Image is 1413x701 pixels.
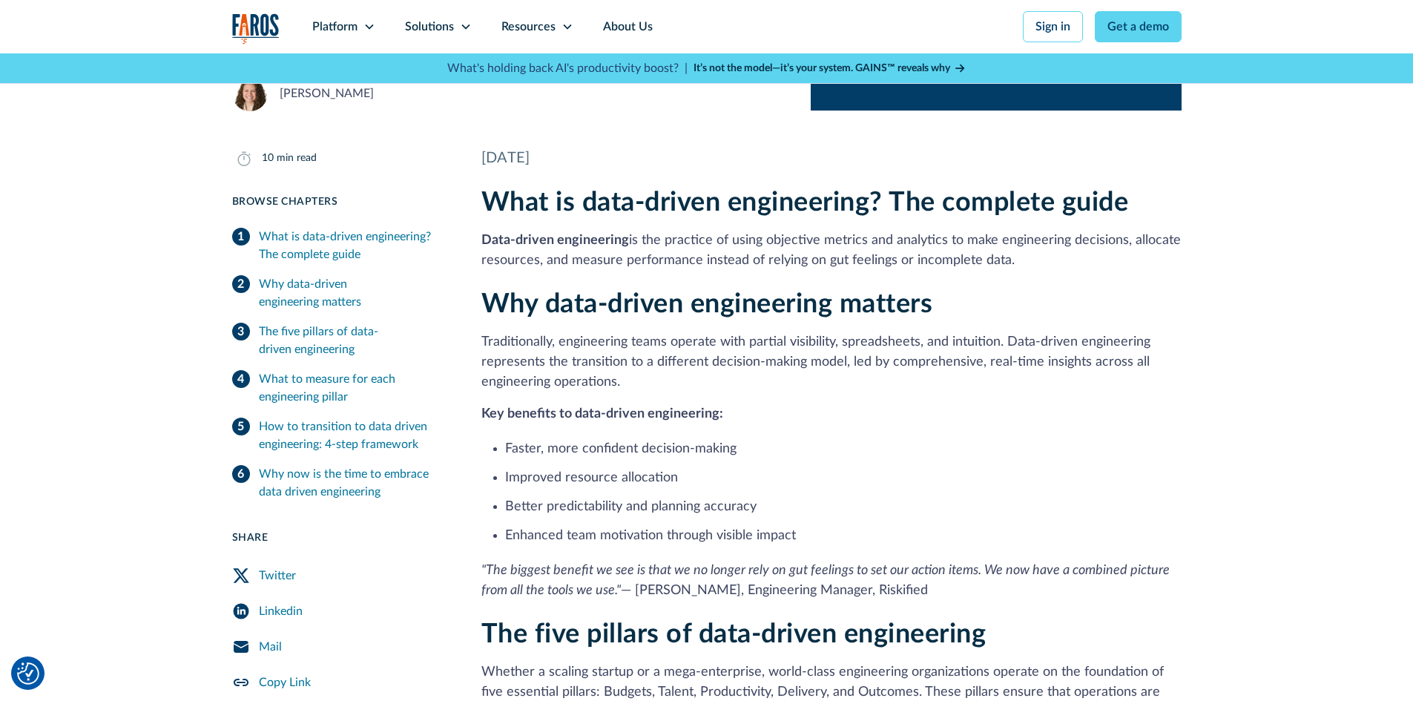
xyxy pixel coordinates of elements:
strong: Key benefits to data-driven engineering: [481,407,723,421]
div: Browse Chapters [232,194,446,210]
p: What's holding back AI's productivity boost? | [447,59,688,77]
p: Traditionally, engineering teams operate with partial visibility, spreadsheets, and intuition. Da... [481,332,1182,392]
p: is the practice of using objective metrics and analytics to make engineering decisions, allocate ... [481,231,1182,271]
div: Resources [501,18,556,36]
p: — [PERSON_NAME], Engineering Manager, Riskified [481,561,1182,601]
li: Faster, more confident decision-making [505,439,1182,459]
strong: Data-driven engineering [481,234,629,247]
a: Sign in [1023,11,1083,42]
div: Linkedin [259,602,303,620]
a: Why data-driven engineering matters [232,269,446,317]
a: Twitter Share [232,558,446,593]
div: Solutions [405,18,454,36]
li: Improved resource allocation [505,468,1182,488]
h2: What is data-driven engineering? The complete guide [481,187,1182,219]
div: What to measure for each engineering pillar [259,370,446,406]
h2: The five pillars of data-driven engineering [481,619,1182,651]
li: Enhanced team motivation through visible impact [505,526,1182,546]
a: Get a demo [1095,11,1182,42]
div: Why data-driven engineering matters [259,275,446,311]
a: LinkedIn Share [232,593,446,629]
div: Platform [312,18,358,36]
div: Share [232,530,446,546]
a: The five pillars of data-driven engineering [232,317,446,364]
strong: It’s not the model—it’s your system. GAINS™ reveals why [694,63,950,73]
img: Logo of the analytics and reporting company Faros. [232,13,280,44]
h2: Why data-driven engineering matters [481,289,1182,320]
div: Twitter [259,567,296,585]
li: Better predictability and planning accuracy [505,497,1182,517]
img: Neely Dunlap [232,76,268,111]
div: [DATE] [481,147,1182,169]
a: What to measure for each engineering pillar [232,364,446,412]
div: min read [277,151,317,166]
a: How to transition to data driven engineering: 4-step framework [232,412,446,459]
em: "The biggest benefit we see is that we no longer rely on gut feelings to set our action items. We... [481,564,1170,597]
div: Mail [259,638,282,656]
div: What is data-driven engineering? The complete guide [259,228,446,263]
div: The five pillars of data-driven engineering [259,323,446,358]
div: Why now is the time to embrace data driven engineering [259,465,446,501]
button: Cookie Settings [17,662,39,685]
div: How to transition to data driven engineering: 4-step framework [259,418,446,453]
a: Copy Link [232,665,446,700]
a: Why now is the time to embrace data driven engineering [232,459,446,507]
img: Revisit consent button [17,662,39,685]
div: [PERSON_NAME] [280,85,374,102]
a: What is data-driven engineering? The complete guide [232,222,446,269]
div: Copy Link [259,674,311,691]
a: It’s not the model—it’s your system. GAINS™ reveals why [694,61,966,76]
div: 10 [262,151,274,166]
a: Mail Share [232,629,446,665]
a: home [232,13,280,44]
